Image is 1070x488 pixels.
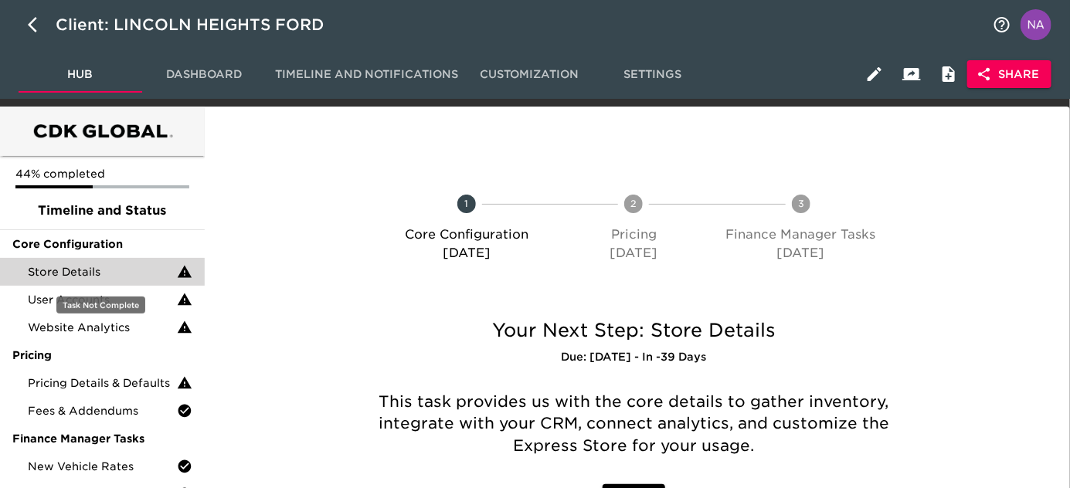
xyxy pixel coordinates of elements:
p: Core Configuration [389,225,544,244]
p: [DATE] [556,244,711,263]
button: Edit Hub [856,56,893,93]
span: User Accounts [28,292,177,307]
span: Website Analytics [28,320,177,335]
span: This task provides us with the core details to gather inventory, integrate with your CRM, connect... [379,392,894,455]
span: Core Configuration [12,236,192,252]
span: Dashboard [151,65,256,84]
p: Finance Manager Tasks [724,225,878,244]
span: Fees & Addendums [28,403,177,419]
span: Settings [600,65,705,84]
span: Pricing Details & Defaults [28,375,177,391]
button: Internal Notes and Comments [930,56,967,93]
span: Share [980,65,1039,84]
text: 3 [798,198,804,209]
span: Finance Manager Tasks [12,431,192,446]
button: Share [967,60,1051,89]
img: Profile [1021,9,1051,40]
div: Client: LINCOLN HEIGHTS FORD [56,12,345,37]
p: Pricing [556,225,711,244]
span: Timeline and Notifications [275,65,458,84]
button: notifications [983,6,1021,43]
text: 2 [630,198,637,209]
span: New Vehicle Rates [28,459,177,474]
span: Hub [28,65,133,84]
p: [DATE] [724,244,878,263]
h6: Due: [DATE] - In -39 Days [365,349,903,366]
span: Store Details [28,264,177,280]
span: Timeline and Status [12,202,192,220]
p: [DATE] [389,244,544,263]
text: 1 [465,198,469,209]
span: Customization [477,65,582,84]
h5: Your Next Step: Store Details [365,318,903,343]
p: 44% completed [15,166,189,181]
span: Pricing [12,347,192,363]
button: Client View [893,56,930,93]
